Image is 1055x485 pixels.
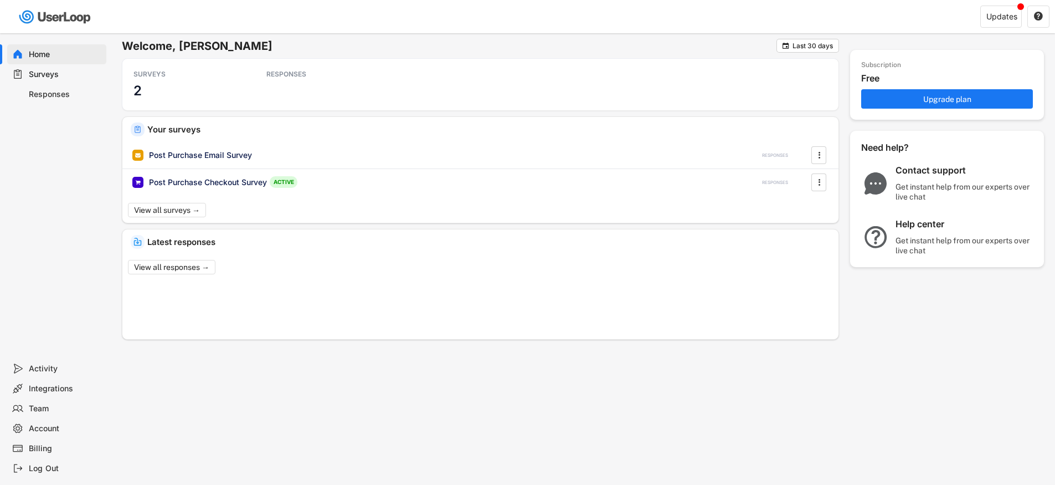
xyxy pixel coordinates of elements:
div: Contact support [896,165,1034,176]
h3: 2 [133,82,142,99]
div: Get instant help from our experts over live chat [896,236,1034,256]
div: Your surveys [147,125,830,134]
div: Team [29,404,102,414]
div: Need help? [861,142,939,154]
h6: Welcome, [PERSON_NAME] [122,39,776,53]
div: Updates [986,13,1017,21]
div: Post Purchase Email Survey [149,150,252,161]
div: Home [29,49,102,60]
div: Get instant help from our experts over live chat [896,182,1034,202]
text:  [783,42,789,50]
div: Activity [29,364,102,374]
button:  [781,42,790,50]
div: RESPONSES [762,152,788,159]
div: Help center [896,218,1034,230]
div: Surveys [29,69,102,80]
div: Integrations [29,384,102,394]
button:  [1033,12,1043,22]
div: Latest responses [147,238,830,246]
div: Post Purchase Checkout Survey [149,177,267,188]
div: Responses [29,89,102,100]
div: Billing [29,443,102,454]
div: Account [29,423,102,434]
img: ChatMajor.svg [861,172,890,195]
div: Last 30 days [792,43,833,49]
text:  [818,176,820,188]
div: RESPONSES [266,70,366,79]
button: View all surveys → [128,203,206,217]
div: Log Out [29,463,102,474]
text:  [1034,11,1043,21]
text:  [818,149,820,161]
button:  [814,174,825,191]
div: SURVEYS [133,70,233,79]
div: RESPONSES [762,180,788,186]
div: ACTIVE [270,176,297,188]
img: QuestionMarkInverseMajor.svg [861,226,890,248]
button: Upgrade plan [861,89,1033,109]
img: userloop-logo-01.svg [17,6,95,28]
div: Subscription [861,61,901,70]
button: View all responses → [128,260,215,274]
button:  [814,147,825,164]
div: Free [861,73,1038,84]
img: IncomingMajor.svg [133,238,142,246]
